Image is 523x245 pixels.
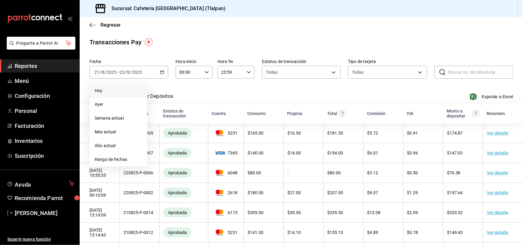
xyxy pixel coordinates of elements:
td: - [284,163,324,183]
svg: Este monto equivale al total pagado por el comensal antes de aplicar Comisión e IVA. [339,110,346,117]
div: Transacciones Pay [89,38,142,47]
span: $ 0.91 [407,131,418,135]
span: $ 154.00 [327,150,343,155]
span: - [117,70,119,75]
td: 210825-P-0014 [119,203,159,223]
a: Ver detalle [487,150,508,155]
span: $ 140.00 [248,150,263,155]
td: [DATE] 10:55:35 [80,163,119,183]
span: Pregunta a Parrot AI [17,40,66,46]
span: Todas [266,69,278,75]
span: Menú [15,77,74,85]
div: Todas [352,69,364,75]
span: $ 6.01 [367,150,378,155]
span: 5231 [212,130,240,136]
span: Personal [15,107,74,115]
span: $ 8.07 [367,190,378,195]
span: $ 180.00 [248,190,263,195]
span: $ 149.43 [447,230,463,235]
span: 6173 [212,210,240,216]
a: Ver detalle [487,190,508,195]
span: $ 141.00 [248,230,263,235]
div: Cuenta [212,111,226,116]
td: [DATE] 13:14:43 [80,223,119,243]
h3: Sucursal: Cafeteria [GEOGRAPHIC_DATA] (Tlalpan) [107,5,225,12]
div: Transacciones cobradas de manera exitosa. [163,168,191,178]
a: Ver detalle [487,230,508,235]
a: Ver detalle [487,170,508,175]
span: [PERSON_NAME] [15,209,74,217]
button: Ver Depósitos [142,93,173,104]
td: 220825-P-0006 [119,163,159,183]
div: Resumen [487,111,505,116]
div: Transacciones cobradas de manera exitosa. [163,208,191,217]
td: 220825-P-0002 [119,183,159,203]
td: [DATE] 09:10:09 [80,183,119,203]
span: $ 305.00 [248,210,263,215]
div: Total [327,111,337,116]
span: Mes actual [95,129,142,135]
span: $ 14.00 [287,150,301,155]
span: / [100,70,101,75]
div: Transacciones cobradas de manera exitosa. [163,148,191,158]
div: Transacciones cobradas de manera exitosa. [163,128,191,138]
span: $ 0.96 [407,150,418,155]
div: IVA [407,111,413,116]
span: $ 14.10 [287,230,301,235]
input: -- [119,70,125,75]
img: Tooltip marker [145,38,153,46]
span: Aprobada [165,131,189,135]
span: $ 147.03 [447,150,463,155]
span: $ 0.78 [407,230,418,235]
input: ---- [132,70,142,75]
td: [DATE] 11:28:37 [80,143,119,163]
span: 5231 [212,229,240,236]
span: Aprobada [165,190,189,195]
div: Consumo [247,111,266,116]
span: 2618 [212,190,240,196]
button: open_drawer_menu [67,16,72,21]
button: Exportar a Excel [471,93,513,100]
span: Recomienda Parrot [15,194,74,202]
span: Semana actual [95,115,142,121]
span: Ayuda [15,180,66,187]
span: $ 2.09 [407,210,418,215]
span: / [125,70,127,75]
span: Aprobada [165,170,189,175]
span: Aprobada [165,150,189,155]
span: / [104,70,106,75]
span: Sugerir nueva función [7,236,74,243]
label: Hora fin [218,60,255,64]
span: Configuración [15,92,74,100]
span: $ 335.50 [327,210,343,215]
span: $ 174.87 [447,131,463,135]
a: Ver detalle [487,131,508,135]
td: [DATE] 13:19:09 [80,203,119,223]
span: Ayer [95,101,142,108]
span: $ 76.38 [447,170,460,175]
span: $ 16.50 [287,131,301,135]
input: -- [94,70,100,75]
span: 6048 [212,170,240,176]
span: $ 27.00 [287,190,301,195]
span: $ 320.32 [447,210,463,215]
span: $ 80.00 [248,170,261,175]
input: -- [127,70,130,75]
span: Aprobada [165,230,189,235]
label: Hora inicio [176,60,213,64]
span: $ 181.50 [327,131,343,135]
td: 210825-P-0012 [119,223,159,243]
span: $ 207.00 [327,190,343,195]
span: Inventarios [15,137,74,145]
div: Transacciones cobradas de manera exitosa. [163,228,191,237]
span: $ 1.29 [407,190,418,195]
span: Suscripción [15,152,74,160]
span: Hoy [95,87,142,94]
svg: Este es el monto resultante del total pagado menos comisión e IVA. Esta será la parte que se depo... [472,110,479,117]
span: / [130,70,132,75]
span: Aprobada [165,210,189,215]
span: $ 30.50 [287,210,301,215]
button: Regresar [89,22,121,28]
